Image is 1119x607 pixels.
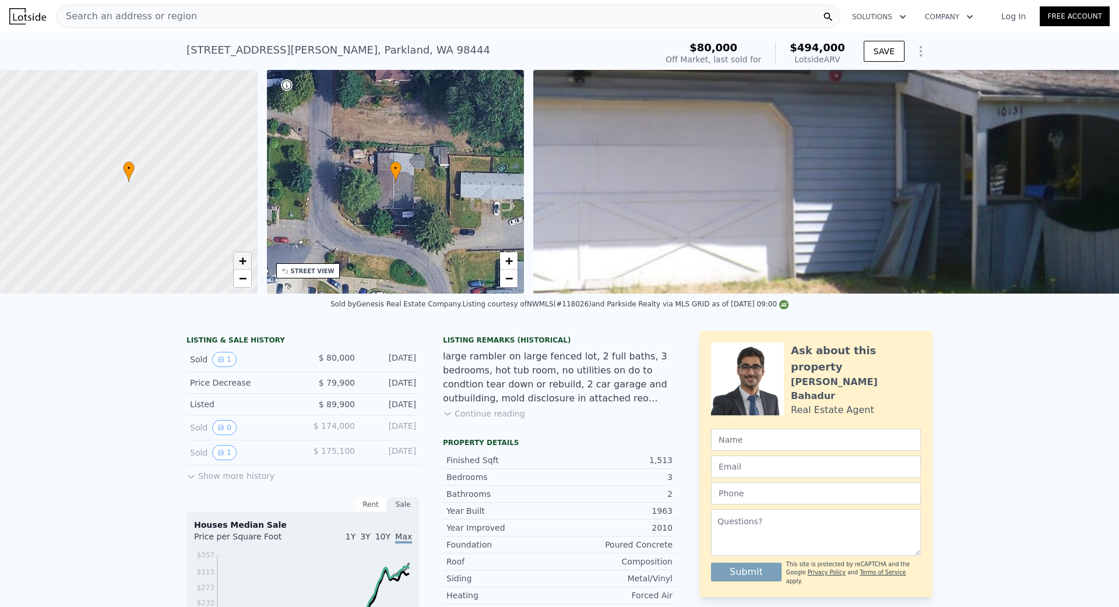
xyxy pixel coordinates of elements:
tspan: $233 [196,599,214,607]
div: Rent [354,497,387,512]
span: 3Y [360,532,370,541]
div: Price Decrease [190,377,294,389]
div: 3 [559,471,673,483]
button: View historical data [212,420,237,435]
div: Real Estate Agent [791,403,874,417]
a: Zoom in [500,252,518,270]
div: [STREET_ADDRESS][PERSON_NAME] , Parkland , WA 98444 [186,42,490,58]
div: Sold [190,420,294,435]
span: $ 79,900 [319,378,355,387]
div: 1963 [559,505,673,517]
div: Forced Air [559,590,673,601]
div: Year Improved [446,522,559,534]
div: STREET VIEW [291,267,335,276]
div: Foundation [446,539,559,550]
div: Metal/Vinyl [559,573,673,584]
span: $494,000 [790,41,845,54]
span: $ 89,900 [319,400,355,409]
button: Solutions [843,6,916,27]
div: Houses Median Sale [194,519,412,531]
div: large rambler on large fenced lot, 2 full baths, 3 bedrooms, hot tub room, no utilities on do to ... [443,350,676,405]
div: • [390,161,402,182]
button: Continue reading [443,408,525,419]
div: Lotside ARV [790,54,845,65]
button: Show more history [186,465,275,482]
input: Phone [711,482,921,504]
span: − [238,271,246,285]
span: • [390,163,402,174]
div: Bathrooms [446,488,559,500]
div: Ask about this property [791,343,921,375]
div: Sale [387,497,420,512]
div: Listing Remarks (Historical) [443,336,676,345]
div: Year Built [446,505,559,517]
span: Max [395,532,412,544]
div: Siding [446,573,559,584]
div: Off Market, last sold for [666,54,761,65]
a: Privacy Policy [808,569,846,576]
span: 10Y [375,532,390,541]
span: Search an address or region [57,9,197,23]
div: Composition [559,556,673,567]
img: NWMLS Logo [779,300,789,309]
span: − [505,271,513,285]
div: Heating [446,590,559,601]
div: Roof [446,556,559,567]
tspan: $313 [196,568,214,576]
a: Terms of Service [860,569,906,576]
input: Email [711,456,921,478]
span: $ 80,000 [319,353,355,362]
a: Free Account [1040,6,1110,26]
div: Finished Sqft [446,454,559,466]
span: $80,000 [689,41,737,54]
img: Lotside [9,8,46,24]
div: [DATE] [364,377,416,389]
button: Show Options [909,40,932,63]
div: [DATE] [364,352,416,367]
a: Zoom out [234,270,251,287]
div: This site is protected by reCAPTCHA and the Google and apply. [786,560,921,585]
div: 1,513 [559,454,673,466]
div: [DATE] [364,445,416,460]
span: $ 175,100 [314,446,355,456]
a: Zoom out [500,270,518,287]
div: Listing courtesy of NWMLS (#118026) and Parkside Realty via MLS GRID as of [DATE] 09:00 [462,300,789,308]
div: Sold by Genesis Real Estate Company . [330,300,462,308]
div: LISTING & SALE HISTORY [186,336,420,347]
span: + [505,253,513,268]
tspan: $273 [196,584,214,592]
a: Log In [987,10,1040,22]
a: Zoom in [234,252,251,270]
div: Listed [190,398,294,410]
button: Submit [711,563,782,581]
div: Price per Square Foot [194,531,303,549]
button: SAVE [864,41,905,62]
input: Name [711,429,921,451]
div: [DATE] [364,398,416,410]
div: Sold [190,352,294,367]
div: Property details [443,438,676,447]
div: [PERSON_NAME] Bahadur [791,375,921,403]
div: Sold [190,445,294,460]
tspan: $357 [196,551,214,559]
button: Company [916,6,983,27]
div: • [123,161,135,182]
span: $ 174,000 [314,421,355,430]
div: 2 [559,488,673,500]
div: 2010 [559,522,673,534]
span: + [238,253,246,268]
span: 1Y [346,532,356,541]
div: [DATE] [364,420,416,435]
div: Poured Concrete [559,539,673,550]
button: View historical data [212,445,237,460]
button: View historical data [212,352,237,367]
span: • [123,163,135,174]
div: Bedrooms [446,471,559,483]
